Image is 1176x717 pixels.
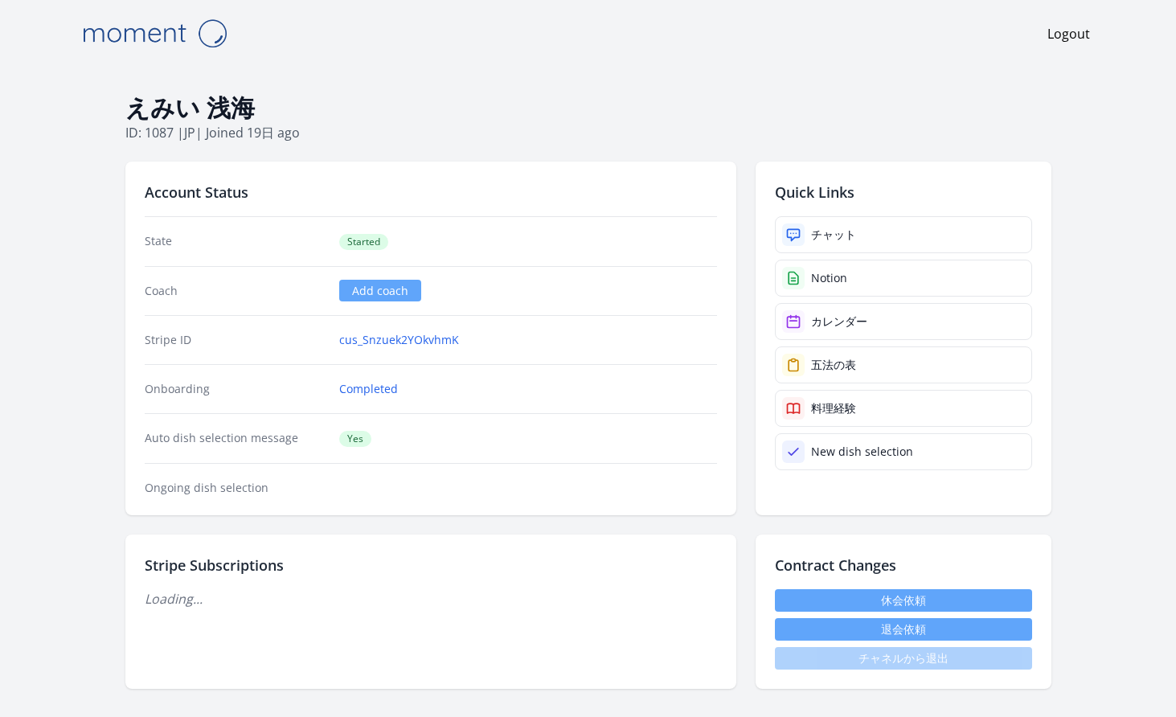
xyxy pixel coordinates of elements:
[775,647,1032,670] span: チャネルから退出
[339,381,398,397] a: Completed
[775,618,1032,641] button: 退会依頼
[125,92,1051,123] h1: えみい 浅海
[145,181,717,203] h2: Account Status
[184,124,195,141] span: jp
[775,390,1032,427] a: 料理経験
[811,444,913,460] div: New dish selection
[339,332,459,348] a: cus_Snzuek2YOkvhmK
[1047,24,1090,43] a: Logout
[145,480,327,496] dt: Ongoing dish selection
[775,260,1032,297] a: Notion
[339,431,371,447] span: Yes
[145,332,327,348] dt: Stripe ID
[145,381,327,397] dt: Onboarding
[811,270,847,286] div: Notion
[145,233,327,250] dt: State
[339,280,421,301] a: Add coach
[775,433,1032,470] a: New dish selection
[775,589,1032,612] a: 休会依頼
[145,430,327,447] dt: Auto dish selection message
[811,227,856,243] div: チャット
[145,283,327,299] dt: Coach
[775,216,1032,253] a: チャット
[775,554,1032,576] h2: Contract Changes
[145,554,717,576] h2: Stripe Subscriptions
[811,357,856,373] div: 五法の表
[74,13,235,54] img: Moment
[125,123,1051,142] p: ID: 1087 | | Joined 19日 ago
[339,234,388,250] span: Started
[775,303,1032,340] a: カレンダー
[811,400,856,416] div: 料理経験
[775,346,1032,383] a: 五法の表
[145,589,717,608] p: Loading...
[775,181,1032,203] h2: Quick Links
[811,313,867,330] div: カレンダー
